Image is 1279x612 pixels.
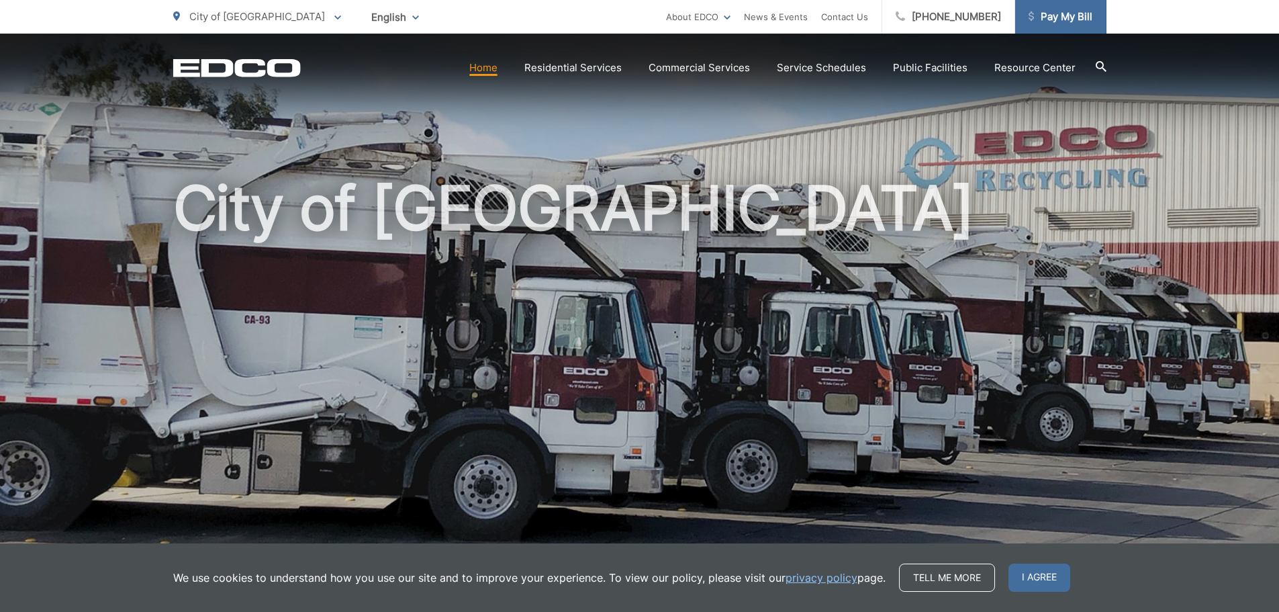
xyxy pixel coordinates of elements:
span: Pay My Bill [1029,9,1092,25]
a: Public Facilities [893,60,967,76]
span: I agree [1008,564,1070,592]
a: Residential Services [524,60,622,76]
a: Contact Us [821,9,868,25]
a: About EDCO [666,9,730,25]
h1: City of [GEOGRAPHIC_DATA] [173,175,1106,600]
span: English [361,5,429,29]
a: News & Events [744,9,808,25]
a: EDCD logo. Return to the homepage. [173,58,301,77]
p: We use cookies to understand how you use our site and to improve your experience. To view our pol... [173,570,886,586]
a: Service Schedules [777,60,866,76]
a: Commercial Services [649,60,750,76]
span: City of [GEOGRAPHIC_DATA] [189,10,325,23]
a: Tell me more [899,564,995,592]
a: privacy policy [786,570,857,586]
a: Resource Center [994,60,1076,76]
a: Home [469,60,498,76]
